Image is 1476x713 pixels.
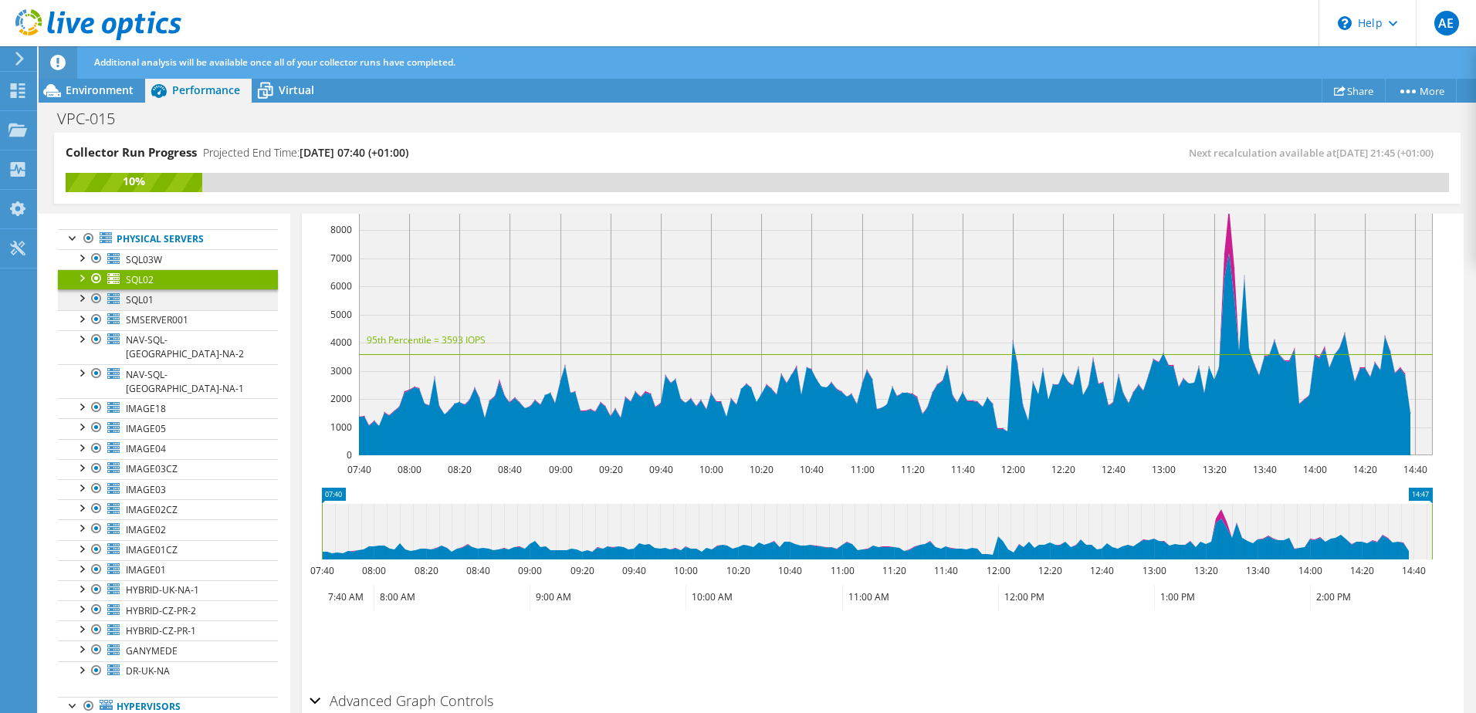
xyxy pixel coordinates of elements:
text: 13:00 [1151,463,1175,476]
text: 10:20 [749,463,773,476]
a: IMAGE04 [58,439,278,459]
span: IMAGE03 [126,483,166,496]
span: IMAGE18 [126,402,166,415]
a: SMSERVER001 [58,310,278,330]
span: SQL01 [126,293,154,306]
text: 08:20 [414,564,438,577]
text: 2000 [330,392,352,405]
text: 13:20 [1193,564,1217,577]
text: 09:40 [621,564,645,577]
text: 11:40 [950,463,974,476]
span: HYBRID-CZ-PR-1 [126,624,196,637]
text: 09:20 [570,564,594,577]
text: 14:00 [1302,463,1326,476]
span: SQL02 [126,273,154,286]
text: 12:00 [986,564,1010,577]
a: NAV-SQL-[GEOGRAPHIC_DATA]-NA-2 [58,330,278,364]
span: Performance [172,83,240,97]
text: 10:20 [726,564,750,577]
text: 10:40 [799,463,823,476]
a: IMAGE01 [58,560,278,580]
text: 14:20 [1352,463,1376,476]
a: HYBRID-CZ-PR-1 [58,620,278,640]
h4: Projected End Time: [203,144,408,161]
text: 3000 [330,364,352,377]
a: IMAGE02CZ [58,499,278,519]
text: 8000 [330,223,352,236]
text: 13:20 [1202,463,1226,476]
span: DR-UK-NA [126,664,170,678]
span: [DATE] 21:45 (+01:00) [1336,146,1434,160]
text: 12:40 [1101,463,1125,476]
a: Share [1322,79,1386,103]
span: HYBRID-CZ-PR-2 [126,604,196,617]
text: 7000 [330,252,352,265]
text: 95th Percentile = 3593 IOPS [367,333,486,346]
h1: VPC-015 [50,110,139,127]
text: 14:40 [1403,463,1427,476]
span: NAV-SQL-[GEOGRAPHIC_DATA]-NA-2 [126,333,244,360]
span: NAV-SQL-[GEOGRAPHIC_DATA]-NA-1 [126,368,244,395]
a: IMAGE02 [58,519,278,539]
text: 09:40 [648,463,672,476]
span: HYBRID-UK-NA-1 [126,583,199,596]
text: 11:00 [830,564,854,577]
svg: \n [1338,16,1352,30]
a: SQL03W [58,249,278,269]
text: 08:00 [361,564,385,577]
text: 12:40 [1089,564,1113,577]
span: IMAGE02CZ [126,503,178,516]
span: IMAGE02 [126,523,166,536]
a: SQL02 [58,269,278,289]
text: 07:40 [347,463,371,476]
span: Next recalculation available at [1189,146,1441,160]
a: More [1385,79,1457,103]
text: 0 [347,448,352,461]
div: 10% [66,173,202,190]
text: 12:20 [1038,564,1061,577]
text: 10:00 [673,564,697,577]
span: IMAGE03CZ [126,462,178,475]
text: 09:00 [548,463,572,476]
span: Additional analysis will be available once all of your collector runs have completed. [94,56,455,69]
text: 13:00 [1142,564,1166,577]
text: 08:40 [465,564,489,577]
a: GANYMEDE [58,640,278,661]
span: GANYMEDE [126,644,178,657]
text: 13:40 [1252,463,1276,476]
span: SQL03W [126,253,162,266]
text: 08:00 [397,463,421,476]
text: 12:00 [1000,463,1024,476]
span: IMAGE01 [126,563,166,576]
text: 10:00 [699,463,723,476]
text: 09:20 [598,463,622,476]
text: 12:20 [1051,463,1075,476]
a: IMAGE01CZ [58,540,278,560]
a: DR-UK-NA [58,661,278,681]
text: 1000 [330,421,352,434]
text: 09:00 [517,564,541,577]
span: SMSERVER001 [126,313,188,326]
text: 14:00 [1298,564,1322,577]
text: 08:40 [497,463,521,476]
a: IMAGE05 [58,418,278,438]
span: IMAGE01CZ [126,543,178,556]
span: [DATE] 07:40 (+01:00) [300,145,408,160]
a: HYBRID-CZ-PR-2 [58,600,278,620]
text: 08:20 [447,463,471,476]
text: 11:00 [850,463,874,476]
text: 11:20 [900,463,924,476]
span: AE [1434,11,1459,35]
a: SQL01 [58,289,278,309]
text: 11:20 [882,564,906,577]
span: Virtual [279,83,314,97]
a: IMAGE03 [58,479,278,499]
text: 11:40 [933,564,957,577]
text: 4000 [330,336,352,349]
a: HYBRID-UK-NA-1 [58,580,278,600]
text: 5000 [330,308,352,321]
span: IMAGE05 [126,422,166,435]
text: 07:40 [310,564,333,577]
span: IMAGE04 [126,442,166,455]
a: IMAGE18 [58,398,278,418]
